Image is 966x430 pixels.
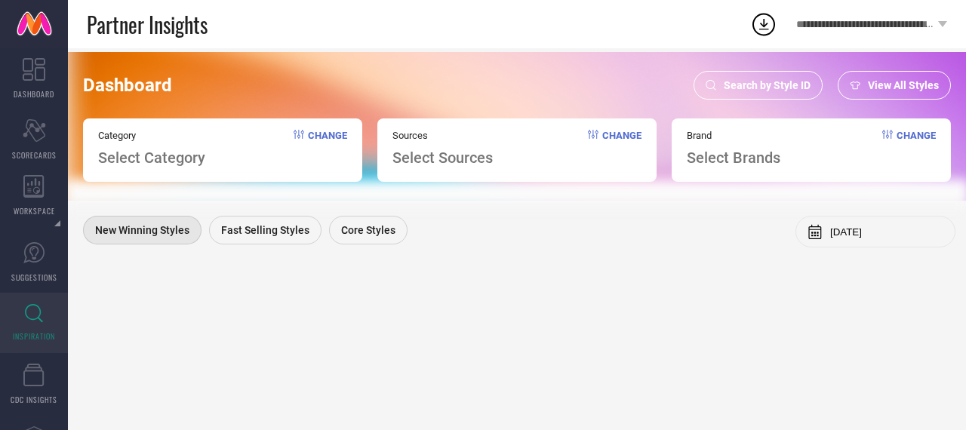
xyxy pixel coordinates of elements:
[724,79,811,91] span: Search by Style ID
[14,205,55,217] span: WORKSPACE
[308,130,347,167] span: Change
[11,272,57,283] span: SUGGESTIONS
[14,88,54,100] span: DASHBOARD
[12,149,57,161] span: SCORECARDS
[98,130,205,141] span: Category
[897,130,936,167] span: Change
[83,75,172,96] span: Dashboard
[392,130,493,141] span: Sources
[687,149,780,167] span: Select Brands
[13,330,55,342] span: INSPIRATION
[95,224,189,236] span: New Winning Styles
[868,79,939,91] span: View All Styles
[98,149,205,167] span: Select Category
[221,224,309,236] span: Fast Selling Styles
[11,394,57,405] span: CDC INSIGHTS
[830,226,943,238] input: Select month
[341,224,395,236] span: Core Styles
[392,149,493,167] span: Select Sources
[687,130,780,141] span: Brand
[750,11,777,38] div: Open download list
[87,9,208,40] span: Partner Insights
[602,130,641,167] span: Change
